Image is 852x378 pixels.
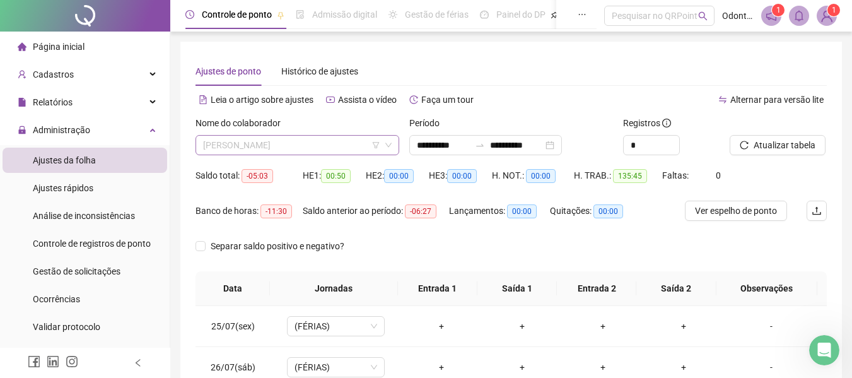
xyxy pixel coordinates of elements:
div: Saldo anterior ao período: [303,204,449,218]
span: (FÉRIAS) [295,358,377,377]
span: 00:00 [447,169,477,183]
span: history [409,95,418,104]
span: filter [372,141,380,149]
span: Controle de registros de ponto [33,239,151,249]
div: H. TRAB.: [574,168,662,183]
span: facebook [28,355,40,368]
span: Gestão de férias [405,9,469,20]
div: + [653,319,714,333]
span: 1 [776,6,781,15]
span: file-done [296,10,305,19]
span: Atualizar tabela [754,138,815,152]
span: Painel do DP [496,9,546,20]
span: Registros [623,116,671,130]
span: Controle de ponto [202,9,272,20]
div: H. NOT.: [492,168,574,183]
div: + [492,360,552,374]
span: Ajustes de ponto [195,66,261,76]
span: 1 [832,6,836,15]
label: Nome do colaborador [195,116,289,130]
span: pushpin [551,11,558,19]
span: AMANDA RODRIGUES BARBOSA [203,136,392,155]
div: Banco de horas: [195,204,303,218]
span: Gestão de solicitações [33,266,120,276]
span: Alternar para versão lite [730,95,824,105]
span: home [18,42,26,51]
span: bell [793,10,805,21]
span: ellipsis [578,10,586,19]
span: dashboard [480,10,489,19]
th: Observações [716,271,817,306]
span: 00:00 [526,169,556,183]
span: Análise de inconsistências [33,211,135,221]
iframe: Intercom live chat [809,335,839,365]
label: Período [409,116,448,130]
th: Entrada 1 [398,271,477,306]
span: 25/07(sex) [211,321,255,331]
span: -06:27 [405,204,436,218]
img: 33476 [817,6,836,25]
div: + [411,360,472,374]
th: Entrada 2 [557,271,636,306]
span: file-text [199,95,207,104]
div: + [492,319,552,333]
button: Ver espelho de ponto [685,201,787,221]
th: Saída 1 [477,271,557,306]
span: reload [740,141,749,150]
span: 00:50 [321,169,351,183]
sup: Atualize o seu contato no menu Meus Dados [827,4,840,16]
span: 26/07(sáb) [211,362,255,372]
span: file [18,98,26,107]
span: OdontoSin [722,9,754,23]
span: Relatórios [33,97,73,107]
div: Saldo total: [195,168,303,183]
div: HE 2: [366,168,429,183]
span: user-add [18,70,26,79]
span: swap-right [475,140,485,150]
div: - [734,360,808,374]
span: 00:00 [384,169,414,183]
span: Separar saldo positivo e negativo? [206,239,349,253]
span: lock [18,126,26,134]
span: -05:03 [242,169,273,183]
div: Lançamentos: [449,204,550,218]
span: Leia o artigo sobre ajustes [211,95,313,105]
span: notification [766,10,777,21]
span: Ajustes rápidos [33,183,93,193]
span: down [385,141,392,149]
div: + [573,319,633,333]
span: left [134,358,143,367]
span: Histórico de ajustes [281,66,358,76]
span: Ocorrências [33,294,80,304]
span: Faça um tour [421,95,474,105]
div: Quitações: [550,204,638,218]
span: swap [718,95,727,104]
span: (FÉRIAS) [295,317,377,336]
span: pushpin [277,11,284,19]
div: HE 3: [429,168,492,183]
span: clock-circle [185,10,194,19]
span: 135:45 [613,169,647,183]
th: Saída 2 [636,271,716,306]
span: Faltas: [662,170,691,180]
span: upload [812,206,822,216]
span: instagram [66,355,78,368]
span: Admissão digital [312,9,377,20]
span: sun [388,10,397,19]
span: Ver espelho de ponto [695,204,777,218]
span: 00:00 [507,204,537,218]
span: 00:00 [593,204,623,218]
span: to [475,140,485,150]
th: Data [195,271,270,306]
span: search [698,11,708,21]
div: HE 1: [303,168,366,183]
span: Observações [727,281,807,295]
sup: 1 [772,4,785,16]
span: linkedin [47,355,59,368]
span: Ajustes da folha [33,155,96,165]
span: Cadastros [33,69,74,80]
div: + [573,360,633,374]
span: info-circle [662,119,671,127]
span: 0 [716,170,721,180]
div: + [653,360,714,374]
